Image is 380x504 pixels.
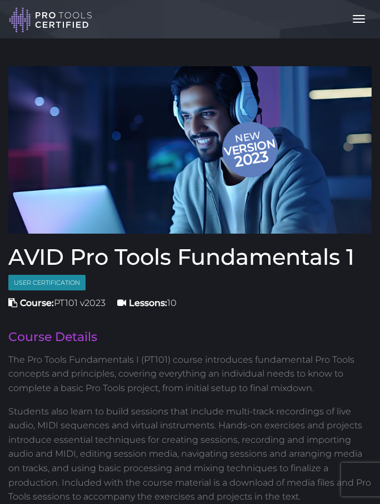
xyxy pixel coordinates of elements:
[8,353,372,396] p: The Pro Tools Fundamentals I (PT101) course introduces fundamental Pro Tools concepts and princip...
[9,7,92,33] img: Pro Tools Certified Logo
[129,298,167,308] strong: Lessons:
[8,298,106,308] span: PT101 v2023
[8,66,372,234] a: Newversion 2023
[8,404,372,504] p: Students also learn to build sessions that include multi-track recordings of live audio, MIDI seq...
[20,298,54,308] strong: Course:
[8,245,372,269] h1: AVID Pro Tools Fundamentals 1
[222,129,281,172] span: New
[222,140,277,155] span: version
[8,330,372,344] h2: Course Details
[8,66,372,234] img: Pro tools certified Fundamentals 1 Course cover
[223,145,281,172] span: 2023
[117,298,177,308] span: 10
[8,275,86,291] span: User Certification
